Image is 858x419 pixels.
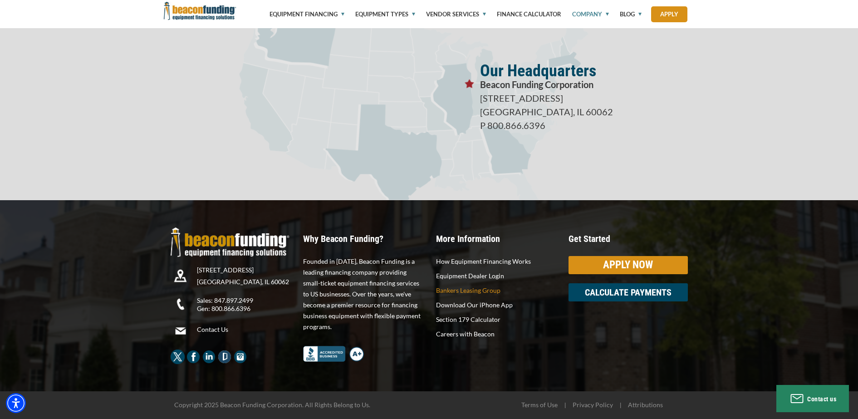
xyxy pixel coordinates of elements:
p: Get Started [569,234,688,243]
a: Download Our iPhone App [436,300,555,311]
a: APPLY NOW [569,256,688,274]
img: Beacon Funding Logo [171,227,290,257]
a: CALCULATE PAYMENTS [569,283,688,301]
span: Copyright 2025 Beacon Funding Corporation. All Rights Belong to Us. [174,401,370,409]
span: | [559,401,571,409]
a: Attributions [628,401,663,409]
a: Better Business Bureau Complaint Free A+ Rating Beacon Funding - open in a new tab [303,345,364,352]
img: Beacon Funding twitter [171,350,185,364]
p: [STREET_ADDRESS] [197,266,296,274]
img: Beacon Funding Glassdoor [217,350,232,364]
img: Beacon Funding Email [171,321,190,340]
a: Equipment Dealer Login [436,271,555,281]
a: Beacon Funding Corporation [164,7,236,14]
span: | [614,401,627,409]
a: Careers with Beacon [436,329,555,340]
img: Better Business Bureau Complaint Free A+ Rating Beacon Funding [303,346,364,362]
p: [GEOGRAPHIC_DATA], IL 60062 [197,278,296,286]
img: Beacon Funding location [171,266,190,286]
a: Beacon Funding Glassdoor - open in a new tab [217,353,232,360]
div: Accessibility Menu [6,393,26,413]
img: Beacon Funding Phone [171,294,190,314]
a: Privacy Policy [573,401,613,409]
p: More Information [436,234,555,243]
a: Beacon Funding Instagram - open in a new tab [233,353,248,360]
p: Why Beacon Funding? [303,234,422,243]
img: Beacon Funding Instagram [233,350,248,364]
a: Bankers Leasing Group [436,285,555,296]
a: How Equipment Financing Works [436,256,555,267]
p: Beacon Funding Corporation [480,78,688,91]
span: Contact us [807,395,836,403]
p: Our Headquarters [480,64,688,78]
img: Beacon Funding Facebook [186,350,201,364]
p: Sales: 847.897.2499 Gen: 800.866.6396 [197,296,296,313]
a: Contact Us [197,325,296,334]
a: Beacon Funding twitter - open in a new tab [171,353,185,360]
a: Section 179 Calculator [436,314,555,325]
a: Beacon Funding Facebook - open in a new tab [186,353,201,360]
a: Apply [651,6,687,22]
a: Beacon Funding LinkedIn - open in a new tab [202,353,216,360]
a: Terms of Use [521,401,558,409]
p: Founded in [DATE], Beacon Funding is a leading financing company providing small-ticket equipment... [303,256,422,332]
img: Beacon Funding LinkedIn [202,350,216,364]
p: [STREET_ADDRESS] [GEOGRAPHIC_DATA], IL 60062 P 800.866.6396 [480,91,688,132]
button: Contact us [776,385,849,412]
img: Beacon Funding Corporation [164,2,236,20]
